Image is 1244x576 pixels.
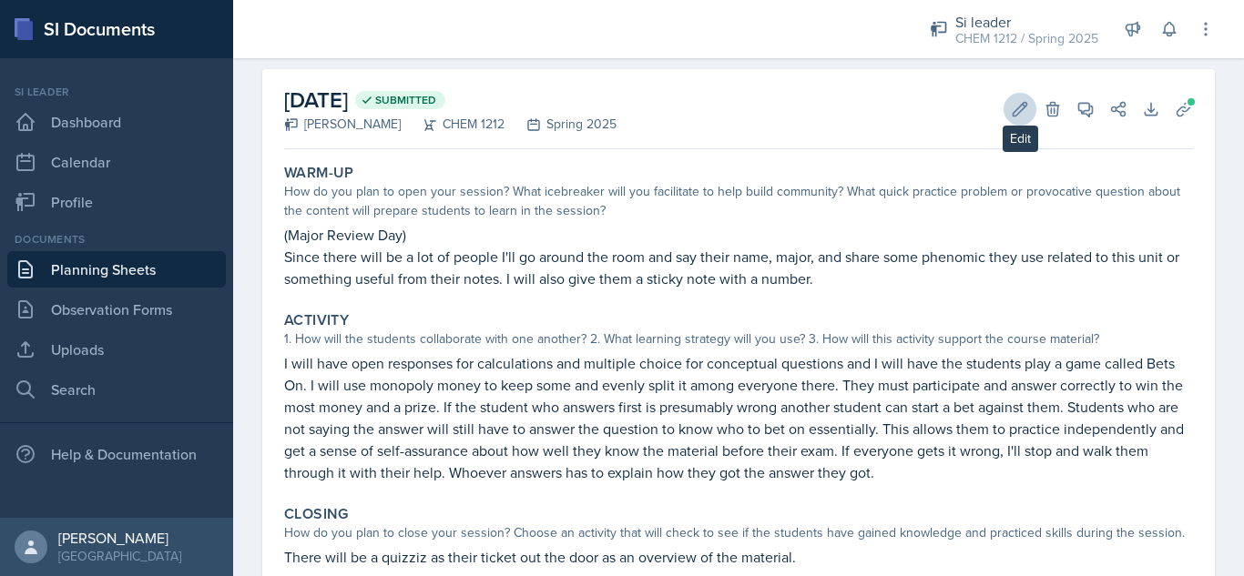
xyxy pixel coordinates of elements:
[505,115,617,134] div: Spring 2025
[401,115,505,134] div: CHEM 1212
[7,104,226,140] a: Dashboard
[284,546,1193,568] p: There will be a quizziz as their ticket out the door as an overview of the material.
[58,547,181,565] div: [GEOGRAPHIC_DATA]
[284,115,401,134] div: [PERSON_NAME]
[7,371,226,408] a: Search
[955,11,1098,33] div: Si leader
[58,529,181,547] div: [PERSON_NAME]
[284,523,1193,542] div: How do you plan to close your session? Choose an activity that will check to see if the students ...
[7,144,226,180] a: Calendar
[1004,93,1036,126] button: Edit
[284,329,1193,349] div: 1. How will the students collaborate with one another? 2. What learning strategy will you use? 3....
[7,251,226,288] a: Planning Sheets
[284,352,1193,483] p: I will have open responses for calculations and multiple choice for conceptual questions and I wi...
[284,164,354,182] label: Warm-Up
[7,436,226,472] div: Help & Documentation
[284,505,349,523] label: Closing
[284,224,1193,246] p: (Major Review Day)
[284,182,1193,220] div: How do you plan to open your session? What icebreaker will you facilitate to help build community...
[7,231,226,248] div: Documents
[284,84,617,116] h2: [DATE]
[955,29,1098,48] div: CHEM 1212 / Spring 2025
[284,246,1193,289] p: Since there will be a lot of people I'll go around the room and say their name, major, and share ...
[7,331,226,368] a: Uploads
[7,84,226,100] div: Si leader
[284,311,349,329] label: Activity
[375,93,436,107] span: Submitted
[7,291,226,328] a: Observation Forms
[7,184,226,220] a: Profile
